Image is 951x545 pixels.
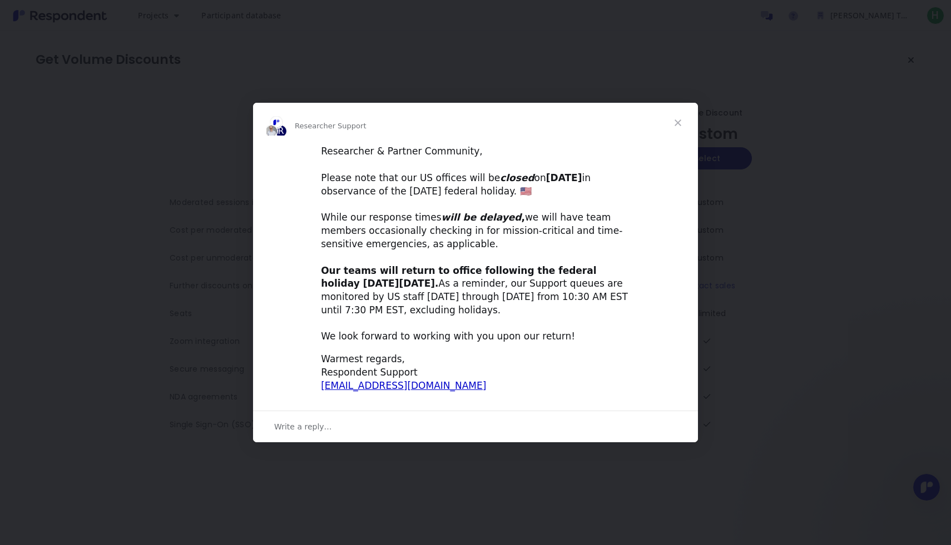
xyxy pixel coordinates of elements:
b: [DATE] [546,172,582,183]
i: closed [500,172,534,183]
b: Our teams will return to office following the federal holiday [DATE][DATE]. [321,265,596,289]
div: Open conversation and reply [253,411,698,442]
img: Melissa avatar [270,116,283,129]
span: Write a reply… [274,419,332,434]
span: Researcher Support [295,122,366,130]
b: , [442,212,525,223]
div: Warmest regards, Respondent Support [321,353,630,392]
a: [EMAIL_ADDRESS][DOMAIN_NAME] [321,380,486,391]
i: will be delayed [442,212,522,223]
img: Justin avatar [265,124,278,138]
div: Researcher & Partner Community, ​ Please note that our US offices will be on in observance of the... [321,145,630,343]
span: Close [658,103,698,143]
div: R [274,124,288,138]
